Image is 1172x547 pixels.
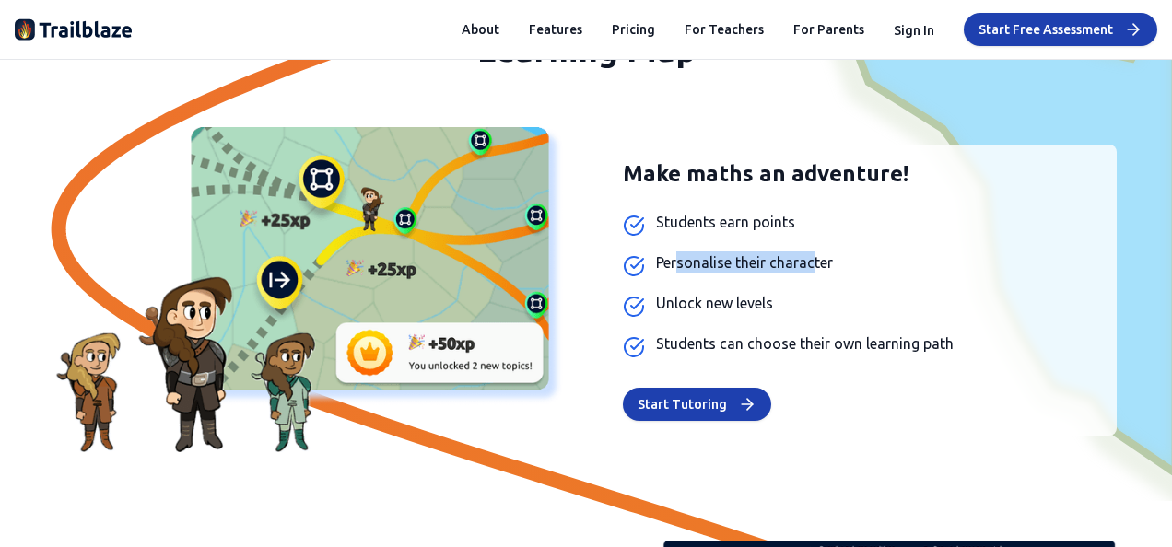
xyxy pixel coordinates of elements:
button: Sign In [894,18,934,41]
button: About [462,20,499,39]
span: Personalise their character [656,251,833,273]
button: Start Free Assessment [964,13,1157,46]
h3: Make maths an adventure! [623,159,1102,189]
span: Learning Map [466,27,707,72]
button: Pricing [612,20,655,39]
a: For Parents [793,20,864,39]
img: Trailblaze [15,15,133,44]
a: For Teachers [685,20,764,39]
img: Multiple paths with confetti animation [55,127,564,453]
span: Unlock new levels [656,292,773,314]
button: Features [529,20,582,39]
button: Start Tutoring [623,388,771,421]
span: Students can choose their own learning path [656,332,954,355]
span: Students earn points [656,211,795,233]
button: Sign In [894,21,934,40]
